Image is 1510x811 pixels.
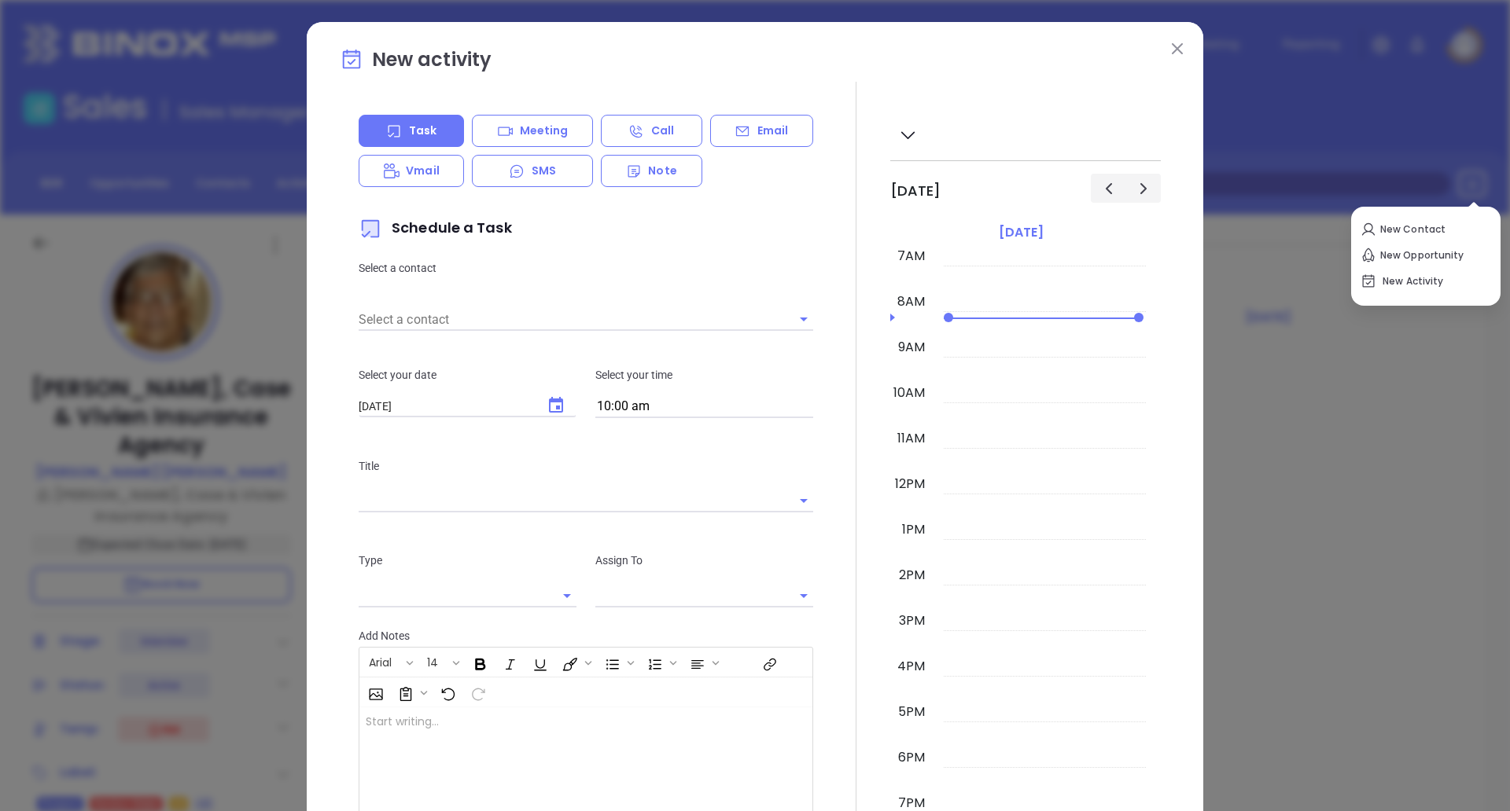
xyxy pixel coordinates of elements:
[359,400,531,413] input: MM/DD/YYYY
[757,123,789,139] p: Email
[899,520,928,539] div: 1pm
[1361,243,1491,268] p: New Opportunity
[595,552,813,569] p: Assign To
[359,627,813,644] p: Add Notes
[359,259,813,277] p: Select a contact
[793,308,815,330] button: Open
[495,649,523,676] span: Italic
[360,649,417,676] span: Font family
[896,566,928,585] div: 2pm
[390,679,431,706] span: Surveys
[418,649,463,676] span: Font size
[409,123,436,139] p: Task
[648,163,676,179] p: Note
[1091,174,1126,203] button: Previous day
[651,123,674,139] p: Call
[894,292,928,311] div: 8am
[359,218,512,237] span: Schedule a Task
[465,649,493,676] span: Bold
[359,552,576,569] p: Type
[419,655,446,666] span: 14
[793,490,815,512] button: Open
[754,649,783,676] span: Insert link
[419,649,450,676] button: 14
[359,457,813,475] p: Title
[554,649,595,676] span: Fill color or set the text color
[361,655,400,666] span: Arial
[433,679,461,706] span: Undo
[1172,43,1183,54] img: close modal
[595,366,813,383] p: Select your time
[639,649,680,676] span: Insert Ordered List
[892,475,928,494] div: 12pm
[1361,217,1491,242] p: New Contact
[996,222,1047,244] a: [DATE]
[894,657,928,676] div: 4pm
[890,383,928,402] div: 10am
[682,649,723,676] span: Align
[597,649,638,676] span: Insert Unordered List
[532,163,556,179] p: SMS
[340,46,1170,82] p: New activity
[360,679,389,706] span: Insert Image
[793,585,815,607] button: Open
[462,679,491,706] span: Redo
[525,649,553,676] span: Underline
[895,703,928,721] div: 5pm
[520,123,569,139] p: Meeting
[895,748,928,767] div: 6pm
[1125,174,1161,203] button: Next day
[895,338,928,357] div: 9am
[361,649,403,676] button: Arial
[894,429,928,448] div: 11am
[359,366,576,383] p: Select your date
[406,163,440,179] p: Vmail
[537,387,575,424] button: Choose date, selected date is Sep 24, 2025
[1361,269,1491,294] p: New Activity
[556,585,578,607] button: Open
[894,247,928,266] div: 7am
[896,611,928,630] div: 3pm
[890,182,941,200] h2: [DATE]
